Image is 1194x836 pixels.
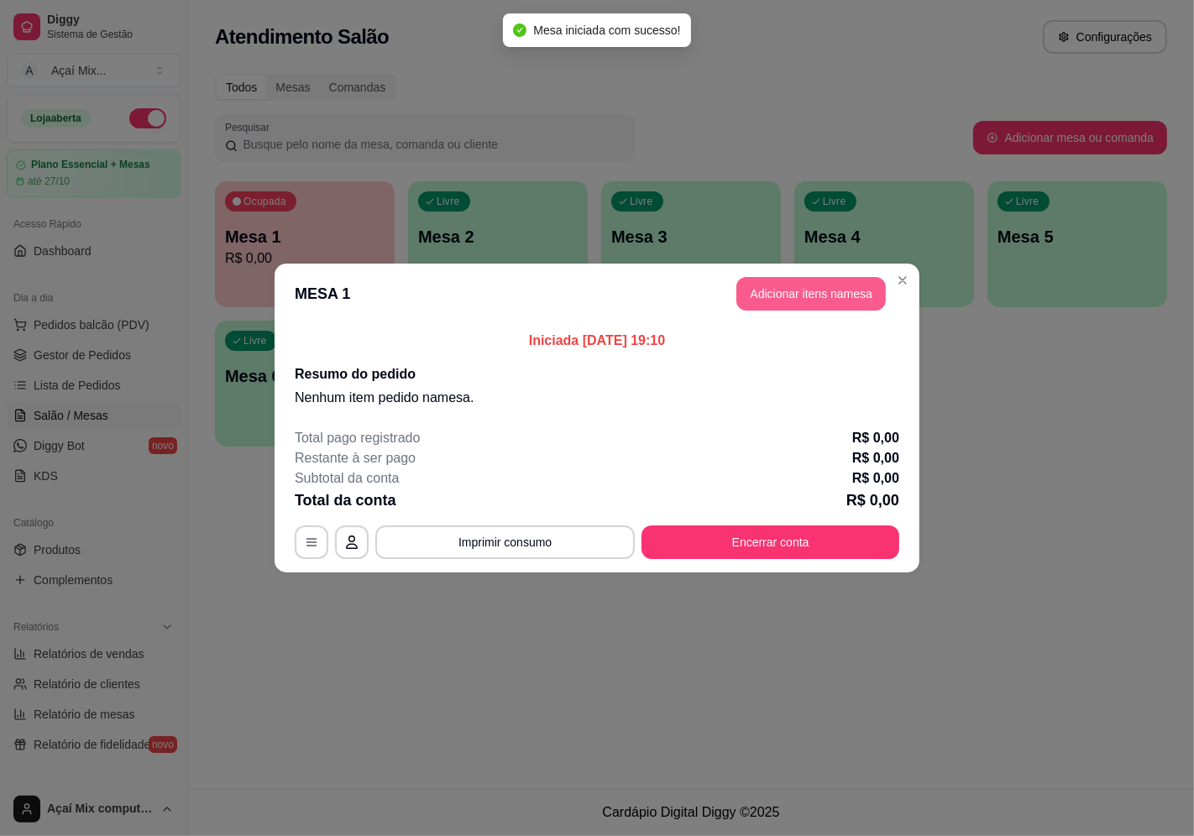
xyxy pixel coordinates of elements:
p: R$ 0,00 [846,489,899,512]
p: Subtotal da conta [295,468,400,489]
button: Imprimir consumo [375,525,635,559]
header: MESA 1 [275,264,919,324]
button: Close [889,267,916,294]
button: Encerrar conta [642,525,899,559]
p: R$ 0,00 [852,468,899,489]
button: Adicionar itens namesa [736,277,886,311]
h2: Resumo do pedido [295,364,899,384]
p: Total da conta [295,489,396,512]
p: R$ 0,00 [852,448,899,468]
span: check-circle [513,24,526,37]
p: Total pago registrado [295,428,420,448]
p: R$ 0,00 [852,428,899,448]
span: Mesa iniciada com sucesso! [533,24,680,37]
p: Restante à ser pago [295,448,416,468]
p: Iniciada [DATE] 19:10 [295,331,899,351]
p: Nenhum item pedido na mesa . [295,388,899,408]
